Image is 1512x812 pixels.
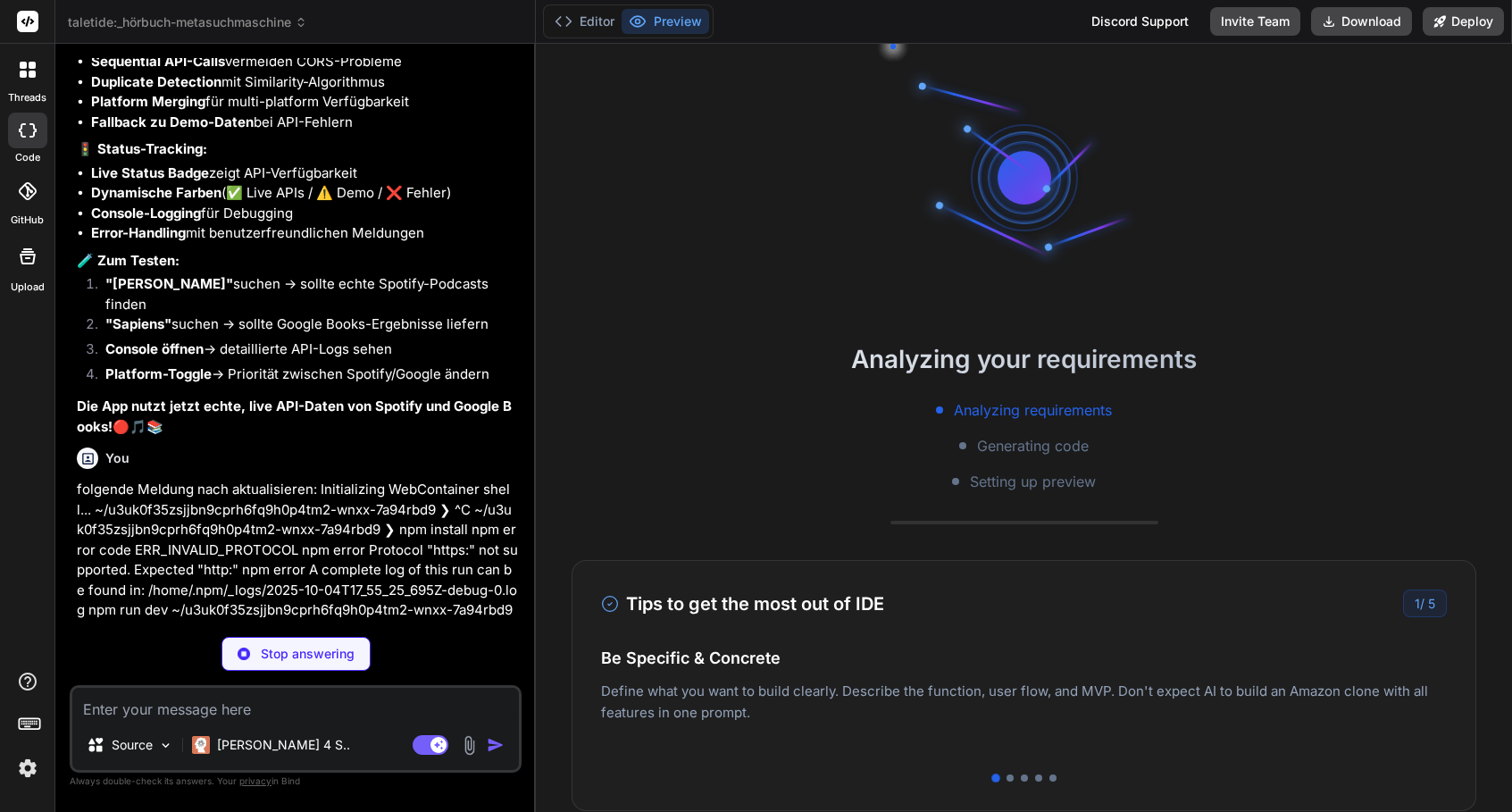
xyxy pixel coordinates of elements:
p: folgende Meldung nach aktualisieren: Initializing WebContainer shell... ~/u3uk0f35zsjjbn9cprh6fq9... [77,480,518,681]
img: Claude 4 Sonnet [192,736,210,754]
li: mit Similarity-Algorithmus [91,72,518,93]
li: (✅ Live APIs / ⚠️ Demo / ❌ Fehler) [91,183,518,204]
strong: Duplicate Detection [91,73,221,90]
strong: Sequential API-Calls [91,53,225,70]
strong: "Sapiens" [105,315,171,332]
p: Always double-check its answers. Your in Bind [70,773,522,790]
div: / [1403,590,1447,617]
strong: Die App nutzt jetzt echte, live API-Daten von Spotify und Google Books! [77,398,512,435]
li: suchen → sollte echte Spotify-Podcasts finden [91,274,518,314]
span: Generating code [977,435,1089,456]
li: suchen → sollte Google Books-Ergebnisse liefern [91,314,518,339]
div: Discord Support [1081,7,1199,36]
button: Editor [547,9,622,34]
p: Source [112,736,153,754]
p: Stop answering [261,645,355,663]
h4: Be Specific & Concrete [601,646,1447,670]
strong: Dynamische Farben [91,184,221,201]
strong: Console öffnen [105,340,204,357]
li: → detaillierte API-Logs sehen [91,339,518,364]
strong: Error-Handling [91,224,186,241]
strong: 🧪 Zum Testen: [77,252,180,269]
li: mit benutzerfreundlichen Meldungen [91,223,518,244]
h6: You [105,449,129,467]
p: [PERSON_NAME] 4 S.. [217,736,350,754]
img: Pick Models [158,738,173,753]
img: icon [487,736,505,754]
strong: 🚦 Status-Tracking: [77,140,207,157]
span: Setting up preview [970,471,1096,492]
li: zeigt API-Verfügbarkeit [91,163,518,184]
label: GitHub [11,213,44,228]
span: 5 [1428,596,1435,611]
button: Invite Team [1210,7,1300,36]
button: Preview [622,9,709,34]
li: für Debugging [91,204,518,224]
h3: Tips to get the most out of IDE [601,590,884,617]
label: threads [8,90,46,105]
p: 🔴🎵📚 [77,397,518,437]
button: Deploy [1423,7,1504,36]
label: Upload [11,280,45,295]
strong: Platform Merging [91,93,205,110]
li: → Priorität zwischen Spotify/Google ändern [91,364,518,389]
span: 1 [1415,596,1420,611]
button: Download [1311,7,1412,36]
strong: "[PERSON_NAME]" [105,275,233,292]
strong: Live Status Badge [91,164,209,181]
li: für multi-platform Verfügbarkeit [91,92,518,113]
span: Analyzing requirements [954,399,1112,421]
span: privacy [239,775,271,786]
li: vermeiden CORS-Probleme [91,52,518,72]
h2: Analyzing your requirements [536,340,1512,378]
li: bei API-Fehlern [91,113,518,133]
strong: Console-Logging [91,205,201,222]
img: settings [13,753,43,783]
span: taletide:_hörbuch-metasuchmaschine [68,13,307,31]
label: code [15,150,40,165]
strong: Platform-Toggle [105,365,212,382]
strong: Fallback zu Demo-Daten [91,113,254,130]
img: attachment [459,735,480,756]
